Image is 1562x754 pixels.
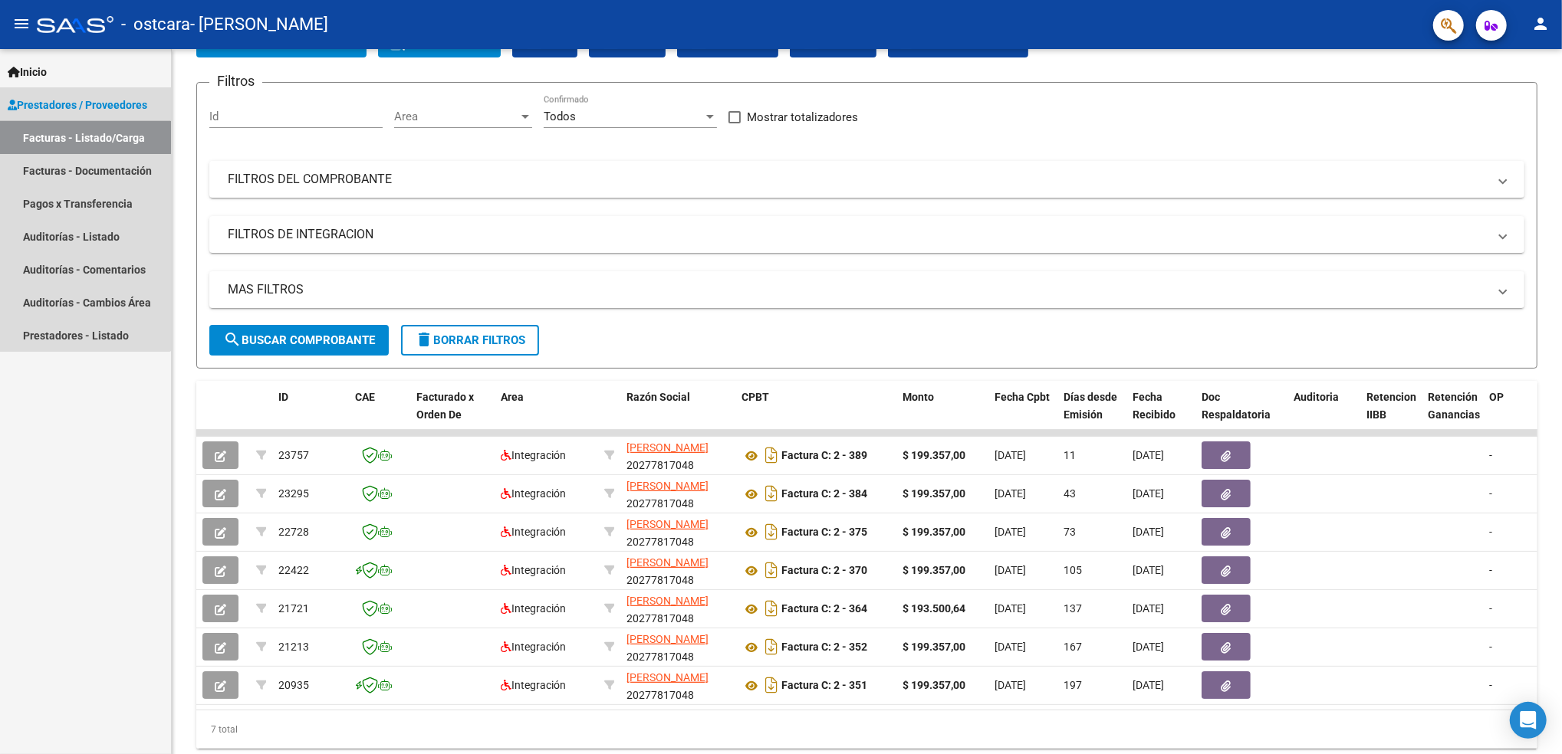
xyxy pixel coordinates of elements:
[501,564,566,576] span: Integración
[626,592,729,625] div: 20277817048
[1489,602,1492,615] span: -
[781,565,867,577] strong: Factura C: 2 - 370
[903,564,965,576] strong: $ 199.357,00
[1064,602,1082,615] span: 137
[1064,526,1076,538] span: 73
[995,641,1026,653] span: [DATE]
[626,556,709,569] span: [PERSON_NAME]
[781,641,867,654] strong: Factura C: 2 - 352
[896,381,988,448] datatable-header-cell: Monto
[209,325,389,356] button: Buscar Comprobante
[1064,487,1076,500] span: 43
[278,391,288,403] span: ID
[1064,564,1082,576] span: 105
[903,641,965,653] strong: $ 199.357,00
[626,516,729,548] div: 20277817048
[501,487,566,500] span: Integración
[501,602,566,615] span: Integración
[761,673,781,697] i: Descargar documento
[995,449,1026,461] span: [DATE]
[8,64,47,80] span: Inicio
[495,381,598,448] datatable-header-cell: Area
[501,679,566,691] span: Integración
[501,391,524,403] span: Area
[995,564,1026,576] span: [DATE]
[1133,526,1164,538] span: [DATE]
[1489,641,1492,653] span: -
[8,97,147,113] span: Prestadores / Proveedores
[1064,641,1082,653] span: 167
[1428,391,1480,421] span: Retención Ganancias
[1133,487,1164,500] span: [DATE]
[626,633,709,645] span: [PERSON_NAME]
[415,333,525,347] span: Borrar Filtros
[626,595,709,607] span: [PERSON_NAME]
[1287,381,1360,448] datatable-header-cell: Auditoria
[626,671,709,684] span: [PERSON_NAME]
[1366,391,1416,421] span: Retencion IIBB
[272,381,349,448] datatable-header-cell: ID
[209,161,1524,198] mat-expansion-panel-header: FILTROS DEL COMPROBANTE
[410,381,495,448] datatable-header-cell: Facturado x Orden De
[781,488,867,500] strong: Factura C: 2 - 384
[401,325,539,356] button: Borrar Filtros
[761,520,781,544] i: Descargar documento
[278,602,309,615] span: 21721
[223,330,242,349] mat-icon: search
[1195,381,1287,448] datatable-header-cell: Doc Respaldatoria
[1489,487,1492,500] span: -
[278,487,309,500] span: 23295
[626,631,729,663] div: 20277817048
[209,271,1524,308] mat-expansion-panel-header: MAS FILTROS
[228,171,1488,188] mat-panel-title: FILTROS DEL COMPROBANTE
[525,37,565,51] span: CSV
[1483,381,1544,448] datatable-header-cell: OP
[781,680,867,692] strong: Factura C: 2 - 351
[1133,449,1164,461] span: [DATE]
[626,554,729,586] div: 20277817048
[12,15,31,33] mat-icon: menu
[228,226,1488,243] mat-panel-title: FILTROS DE INTEGRACION
[903,487,965,500] strong: $ 199.357,00
[995,679,1026,691] span: [DATE]
[415,330,433,349] mat-icon: delete
[626,439,729,471] div: 20277817048
[190,8,328,41] span: - [PERSON_NAME]
[1202,391,1271,421] span: Doc Respaldatoria
[501,641,566,653] span: Integración
[196,710,1537,749] div: 7 total
[781,526,867,539] strong: Factura C: 2 - 375
[1064,449,1076,461] span: 11
[626,477,729,510] div: 20277817048
[995,526,1026,538] span: [DATE]
[228,281,1488,298] mat-panel-title: MAS FILTROS
[761,558,781,582] i: Descargar documento
[278,641,309,653] span: 21213
[620,381,735,448] datatable-header-cell: Razón Social
[223,333,375,347] span: Buscar Comprobante
[761,481,781,506] i: Descargar documento
[903,449,965,461] strong: $ 199.357,00
[1126,381,1195,448] datatable-header-cell: Fecha Recibido
[626,669,729,701] div: 20277817048
[1360,381,1422,448] datatable-header-cell: Retencion IIBB
[1294,391,1339,403] span: Auditoria
[121,8,190,41] span: - ostcara
[355,391,375,403] span: CAE
[1133,641,1164,653] span: [DATE]
[1510,702,1547,739] div: Open Intercom Messenger
[278,449,309,461] span: 23757
[1531,15,1550,33] mat-icon: person
[1489,526,1492,538] span: -
[742,391,769,403] span: CPBT
[995,602,1026,615] span: [DATE]
[1057,381,1126,448] datatable-header-cell: Días desde Emisión
[781,450,867,462] strong: Factura C: 2 - 389
[1489,449,1492,461] span: -
[501,526,566,538] span: Integración
[1064,679,1082,691] span: 197
[903,679,965,691] strong: $ 199.357,00
[995,391,1050,403] span: Fecha Cpbt
[903,526,965,538] strong: $ 199.357,00
[278,564,309,576] span: 22422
